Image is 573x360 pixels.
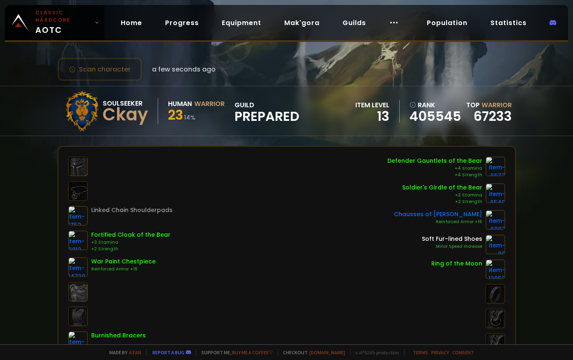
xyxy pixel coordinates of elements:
[481,100,512,110] span: Warrior
[474,107,512,125] a: 67233
[35,9,91,24] small: Classic Hardcore
[309,349,345,355] a: [DOMAIN_NAME]
[91,266,156,272] div: Reinforced Armor +16
[184,113,196,122] small: 14 %
[91,246,170,252] div: +2 Strength
[387,165,482,172] div: +4 Stamina
[168,106,183,124] span: 23
[431,259,482,268] div: Ring of the Moon
[402,198,482,205] div: +2 Strength
[484,14,533,31] a: Statistics
[159,14,205,31] a: Progress
[486,157,505,176] img: item-6577
[466,100,512,110] div: Top
[129,349,141,355] a: a fan
[402,192,482,198] div: +3 Stamina
[68,206,88,226] img: item-1752
[232,349,273,355] a: Buy me a coffee
[402,183,482,192] div: Soldier's Girdle of the Bear
[235,100,299,122] div: guild
[91,231,170,239] div: Fortified Cloak of the Bear
[422,235,482,243] div: Soft Fur-lined Shoes
[413,349,428,355] a: Terms
[91,331,146,340] div: Burnished Bracers
[486,259,505,279] img: item-12052
[452,349,474,355] a: Consent
[168,99,192,109] div: Human
[114,14,149,31] a: Home
[355,100,389,110] div: item level
[486,235,505,254] img: item-80
[58,58,142,81] button: Scan character
[420,14,474,31] a: Population
[68,257,88,277] img: item-14730
[35,9,91,36] span: AOTC
[336,14,373,31] a: Guilds
[394,219,482,225] div: Reinforced Armor +16
[194,99,225,109] div: Warrior
[103,108,148,121] div: Ckay
[152,64,216,74] span: a few seconds ago
[68,331,88,351] img: item-3211
[355,110,389,122] div: 13
[68,231,88,250] img: item-9812
[104,349,141,355] span: Made by
[91,239,170,246] div: +3 Stamina
[431,349,449,355] a: Privacy
[91,206,173,215] div: Linked Chain Shoulderpads
[422,243,482,250] div: Minor Speed Increase
[394,210,482,219] div: Chausses of [PERSON_NAME]
[91,257,156,266] div: War Paint Chestpiece
[196,349,273,355] span: Support me,
[410,110,461,122] a: 405545
[486,210,505,230] img: item-6087
[486,183,505,203] img: item-6548
[103,98,148,108] div: Soulseeker
[5,5,104,40] a: Classic HardcoreAOTC
[387,172,482,178] div: +4 Strength
[215,14,268,31] a: Equipment
[278,14,326,31] a: Mak'gora
[410,100,461,110] div: rank
[387,157,482,165] div: Defender Gauntlets of the Bear
[152,349,184,355] a: Report a bug
[350,349,399,355] span: v. d752d5 - production
[278,349,345,355] span: Checkout
[235,110,299,122] span: Prepared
